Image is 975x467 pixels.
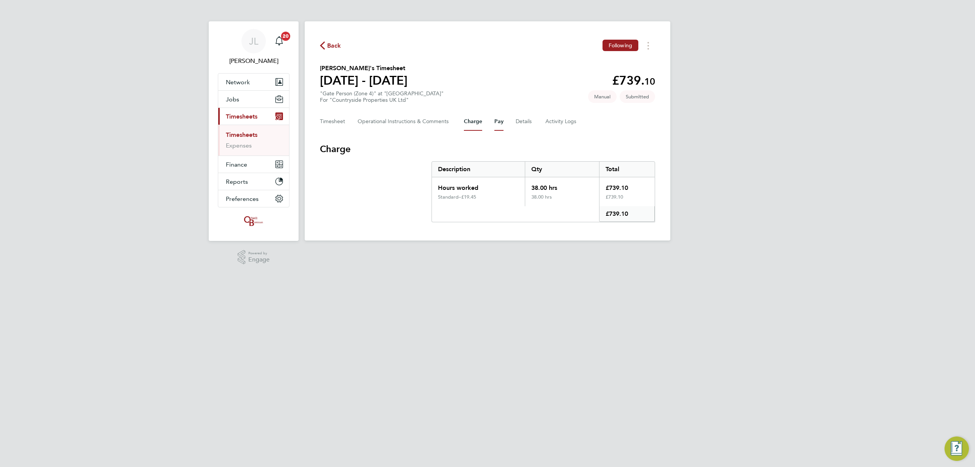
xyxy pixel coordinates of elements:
[545,112,577,131] button: Activity Logs
[209,21,299,241] nav: Main navigation
[525,177,599,194] div: 38.00 hrs
[327,41,341,50] span: Back
[320,90,444,103] div: "Gate Person (Zone 4)" at "[GEOGRAPHIC_DATA]"
[644,76,655,87] span: 10
[320,97,444,103] div: For "Countryside Properties UK Ltd"
[438,194,461,200] div: Standard
[525,194,599,206] div: 38.00 hrs
[249,36,258,46] span: JL
[218,173,289,190] button: Reports
[320,64,408,73] h2: [PERSON_NAME]'s Timesheet
[320,73,408,88] h1: [DATE] - [DATE]
[464,112,482,131] button: Charge
[641,40,655,51] button: Timesheets Menu
[945,437,969,461] button: Engage Resource Center
[218,125,289,156] div: Timesheets
[248,257,270,263] span: Engage
[281,32,290,41] span: 20
[609,42,632,49] span: Following
[588,90,617,103] span: This timesheet was manually created.
[226,96,239,103] span: Jobs
[218,156,289,173] button: Finance
[358,112,452,131] button: Operational Instructions & Comments
[226,195,259,202] span: Preferences
[432,162,525,177] div: Description
[461,194,519,200] div: £19.45
[459,194,461,200] span: –
[603,40,638,51] button: Following
[599,177,655,194] div: £739.10
[243,215,265,227] img: oneillandbrennan-logo-retina.png
[320,143,655,155] h3: Charge
[599,206,655,222] div: £739.10
[432,177,525,194] div: Hours worked
[272,29,287,53] a: 20
[218,215,289,227] a: Go to home page
[320,112,345,131] button: Timesheet
[238,250,270,265] a: Powered byEngage
[432,161,655,222] div: Charge
[226,178,248,185] span: Reports
[226,113,257,120] span: Timesheets
[218,29,289,66] a: JL[PERSON_NAME]
[248,250,270,257] span: Powered by
[226,131,257,138] a: Timesheets
[226,161,247,168] span: Finance
[218,190,289,207] button: Preferences
[226,79,250,86] span: Network
[620,90,655,103] span: This timesheet is Submitted.
[218,74,289,90] button: Network
[320,41,341,50] button: Back
[599,194,655,206] div: £739.10
[226,142,252,149] a: Expenses
[218,91,289,108] button: Jobs
[516,112,533,131] button: Details
[218,56,289,66] span: Jordan Lee
[599,162,655,177] div: Total
[525,162,599,177] div: Qty
[612,73,655,88] app-decimal: £739.
[494,112,503,131] button: Pay
[320,143,655,222] section: Charge
[218,108,289,125] button: Timesheets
